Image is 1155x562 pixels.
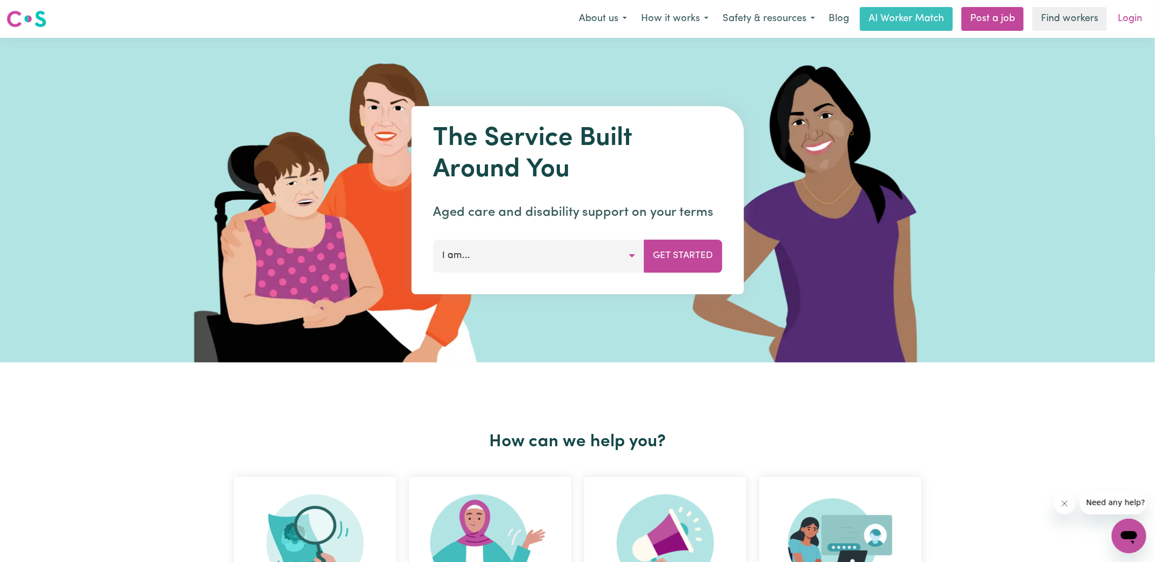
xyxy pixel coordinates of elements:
[228,432,928,452] h2: How can we help you?
[1112,519,1146,553] iframe: Button to launch messaging window
[1080,491,1146,514] iframe: Message from company
[1032,7,1107,31] a: Find workers
[962,7,1024,31] a: Post a job
[716,8,822,30] button: Safety & resources
[572,8,634,30] button: About us
[433,240,644,272] button: I am...
[822,7,856,31] a: Blog
[1054,493,1076,514] iframe: Close message
[433,123,722,186] h1: The Service Built Around You
[644,240,722,272] button: Get Started
[433,203,722,222] p: Aged care and disability support on your terms
[6,9,46,29] img: Careseekers logo
[860,7,953,31] a: AI Worker Match
[634,8,716,30] button: How it works
[6,6,46,31] a: Careseekers logo
[1111,7,1149,31] a: Login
